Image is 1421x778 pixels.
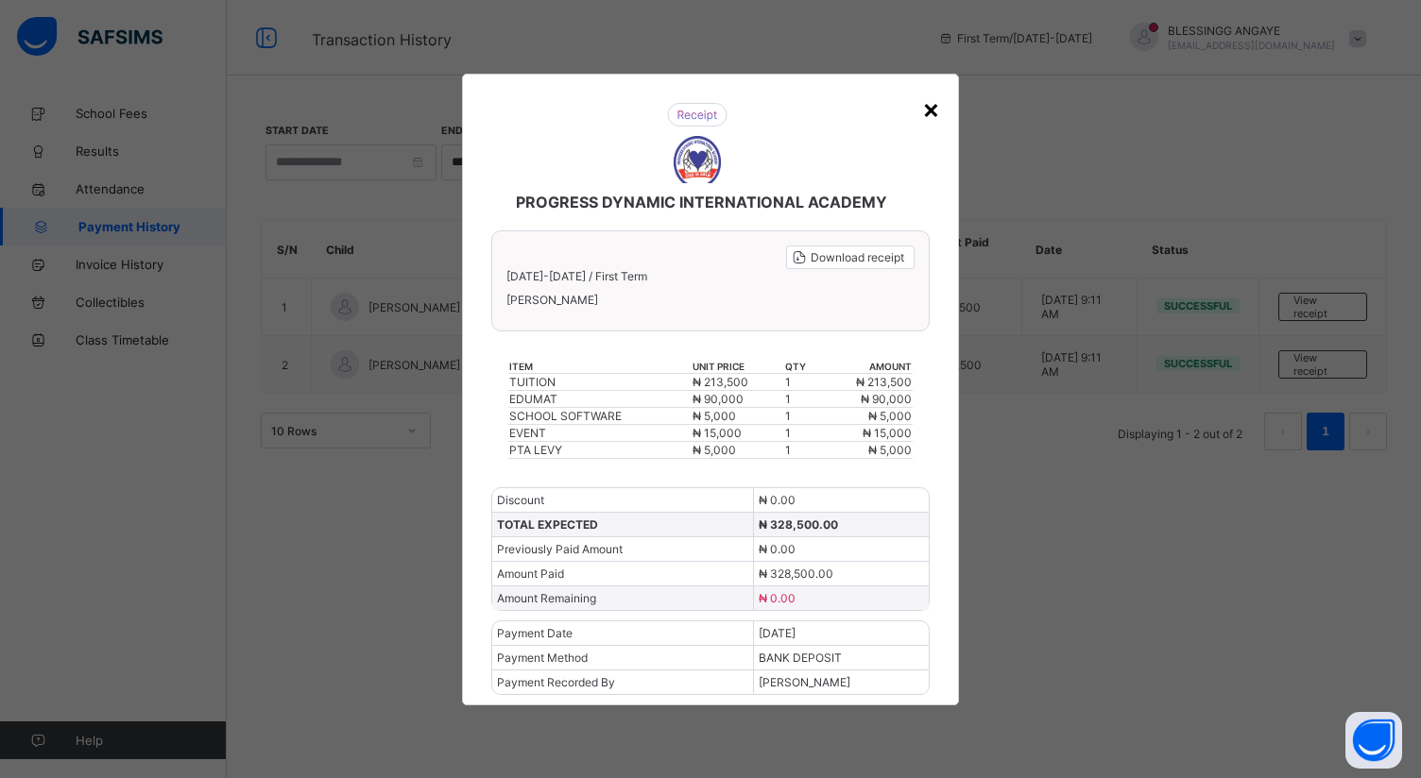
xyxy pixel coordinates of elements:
[509,392,691,406] div: EDUMAT
[784,373,821,390] td: 1
[784,360,821,374] th: qty
[759,626,796,640] span: [DATE]
[506,293,915,307] span: [PERSON_NAME]
[820,360,913,374] th: amount
[868,409,912,423] span: ₦ 5,000
[693,392,744,406] span: ₦ 90,000
[868,443,912,457] span: ₦ 5,000
[506,269,647,283] span: [DATE]-[DATE] / First Term
[759,591,796,605] span: ₦ 0.00
[784,424,821,441] td: 1
[497,567,564,581] span: Amount Paid
[784,441,821,458] td: 1
[856,375,912,389] span: ₦ 213,500
[1345,712,1402,769] button: Open asap
[922,93,940,125] div: ×
[509,443,691,457] div: PTA LEVY
[784,390,821,407] td: 1
[667,103,728,127] img: receipt.26f346b57495a98c98ef9b0bc63aa4d8.svg
[509,426,691,440] div: EVENT
[693,409,736,423] span: ₦ 5,000
[759,651,842,665] span: BANK DEPOSIT
[497,517,598,532] span: TOTAL EXPECTED
[759,542,796,556] span: ₦ 0.00
[509,409,691,423] div: SCHOOL SOFTWARE
[861,392,912,406] span: ₦ 90,000
[693,375,748,389] span: ₦ 213,500
[497,626,573,640] span: Payment Date
[497,542,623,556] span: Previously Paid Amount
[759,493,796,507] span: ₦ 0.00
[692,360,784,374] th: unit price
[509,375,691,389] div: TUITION
[811,250,904,264] span: Download receipt
[759,567,833,581] span: ₦ 328,500.00
[508,360,692,374] th: item
[497,591,596,605] span: Amount Remaining
[497,651,588,665] span: Payment Method
[497,493,544,507] span: Discount
[693,443,736,457] span: ₦ 5,000
[759,675,850,689] span: [PERSON_NAME]
[693,426,742,440] span: ₦ 15,000
[674,136,721,183] img: PROGRESS DYNAMIC INTERNATIONAL ACADEMY
[516,193,887,211] span: PROGRESS DYNAMIC INTERNATIONAL ACADEMY
[497,675,615,689] span: Payment Recorded By
[863,426,912,440] span: ₦ 15,000
[784,407,821,424] td: 1
[759,517,838,532] span: ₦ 328,500.00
